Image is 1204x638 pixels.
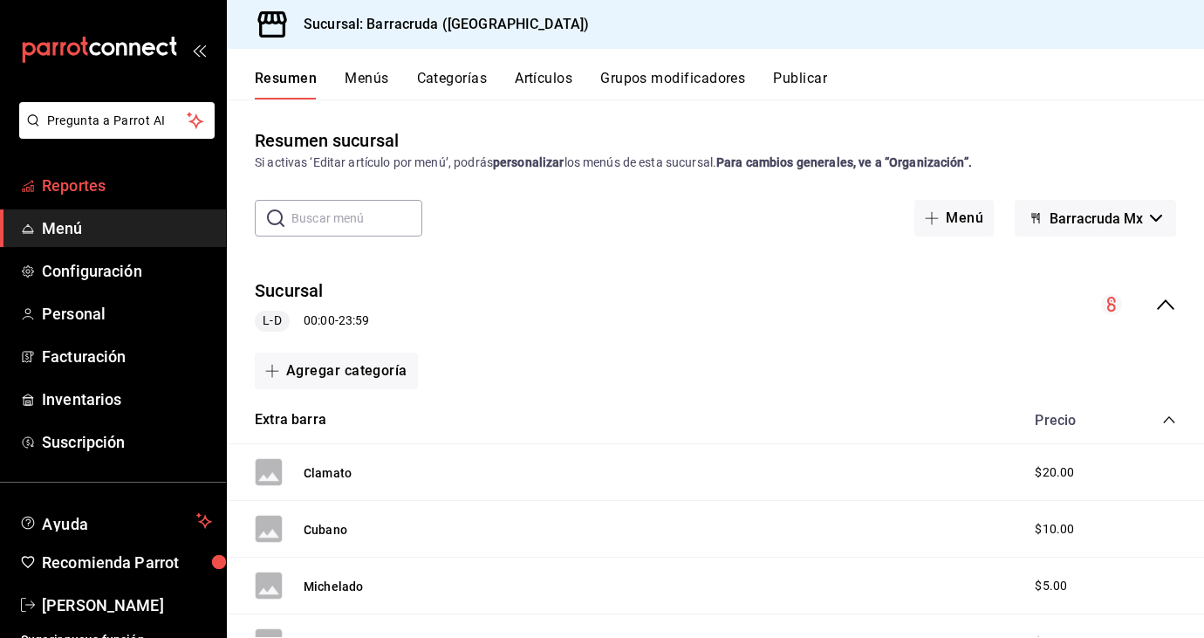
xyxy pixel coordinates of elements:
[19,102,215,139] button: Pregunta a Parrot AI
[1162,413,1176,427] button: collapse-category-row
[290,14,589,35] h3: Sucursal: Barracruda ([GEOGRAPHIC_DATA])
[42,593,212,617] span: [PERSON_NAME]
[1035,577,1067,595] span: $5.00
[773,70,827,99] button: Publicar
[1035,463,1074,482] span: $20.00
[42,388,212,411] span: Inventarios
[1035,520,1074,539] span: $10.00
[304,521,347,539] button: Cubano
[42,216,212,240] span: Menú
[192,43,206,57] button: open_drawer_menu
[291,201,422,236] input: Buscar menú
[42,345,212,368] span: Facturación
[255,410,326,430] button: Extra barra
[42,551,212,574] span: Recomienda Parrot
[255,154,1176,172] div: Si activas ‘Editar artículo por menú’, podrás los menús de esta sucursal.
[493,155,564,169] strong: personalizar
[12,124,215,142] a: Pregunta a Parrot AI
[914,200,994,237] button: Menú
[600,70,745,99] button: Grupos modificadores
[1017,412,1129,429] div: Precio
[304,464,352,482] button: Clamato
[255,311,369,332] div: 00:00 - 23:59
[227,264,1204,346] div: collapse-menu-row
[716,155,972,169] strong: Para cambios generales, ve a “Organización”.
[1015,200,1176,237] button: Barracruda Mx
[42,511,189,532] span: Ayuda
[256,312,288,330] span: L-D
[417,70,488,99] button: Categorías
[345,70,388,99] button: Menús
[42,259,212,283] span: Configuración
[47,112,188,130] span: Pregunta a Parrot AI
[255,278,324,304] button: Sucursal
[42,174,212,197] span: Reportes
[255,127,399,154] div: Resumen sucursal
[304,578,363,595] button: Michelado
[255,353,418,389] button: Agregar categoría
[42,302,212,326] span: Personal
[42,430,212,454] span: Suscripción
[255,70,317,99] button: Resumen
[1050,210,1143,227] span: Barracruda Mx
[255,70,1204,99] div: navigation tabs
[515,70,572,99] button: Artículos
